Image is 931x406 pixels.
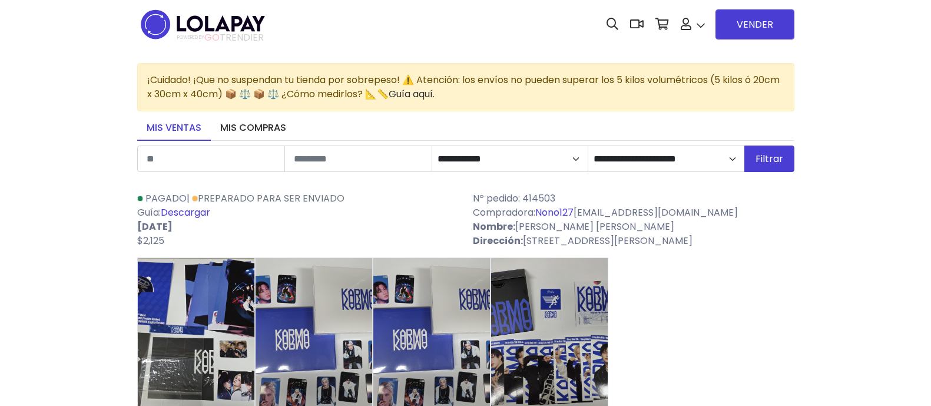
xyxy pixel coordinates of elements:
[211,116,296,141] a: Mis compras
[130,192,466,248] div: | Guía:
[473,220,794,234] p: [PERSON_NAME] [PERSON_NAME]
[473,192,794,206] p: Nº pedido: 414503
[137,234,164,247] span: $2,125
[147,73,780,101] span: ¡Cuidado! ¡Que no suspendan tu tienda por sobrepeso! ⚠️ Atención: los envíos no pueden superar lo...
[145,192,187,205] span: Pagado
[473,206,794,220] p: Compradora: [EMAIL_ADDRESS][DOMAIN_NAME]
[161,206,210,219] a: Descargar
[177,32,264,43] span: TRENDIER
[192,192,344,205] a: Preparado para ser enviado
[473,220,515,233] strong: Nombre:
[715,9,794,39] a: VENDER
[137,116,211,141] a: Mis ventas
[535,206,574,219] a: Nono127
[744,146,794,172] button: Filtrar
[389,87,435,101] a: Guía aquí.
[473,234,794,248] p: [STREET_ADDRESS][PERSON_NAME]
[473,234,523,247] strong: Dirección:
[204,31,220,44] span: GO
[177,34,204,41] span: POWERED BY
[137,220,459,234] p: [DATE]
[137,6,269,43] img: logo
